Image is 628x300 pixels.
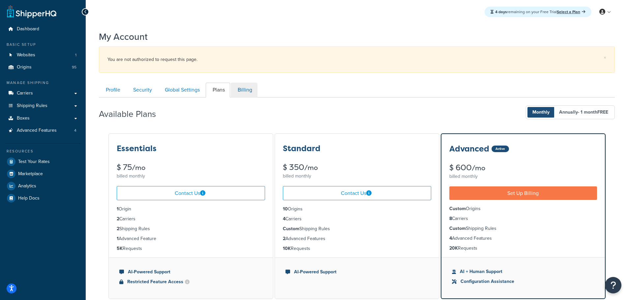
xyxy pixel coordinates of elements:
[74,128,76,133] span: 4
[449,245,597,252] li: Requests
[119,278,262,286] li: Restricted Feature Access
[449,172,597,181] div: billed monthly
[449,215,452,222] strong: 8
[117,245,123,252] strong: 5K
[119,268,262,276] li: AI-Powered Support
[117,245,265,252] li: Requests
[75,52,76,58] span: 1
[578,109,608,116] span: - 1 month
[5,49,81,61] li: Websites
[5,156,81,168] a: Test Your Rates
[283,235,285,242] strong: 2
[604,55,606,60] a: ×
[117,215,119,222] strong: 2
[5,87,81,99] li: Carriers
[99,109,166,119] h2: Available Plans
[117,163,265,172] div: $ 75
[117,205,265,213] li: Origin
[117,225,265,232] li: Shipping Rules
[283,225,299,232] strong: Custom
[72,65,76,70] span: 95
[117,215,265,223] li: Carriers
[449,145,489,153] h3: Advanced
[117,235,265,242] li: Advanced Feature
[117,186,265,200] a: Contact Us
[449,235,597,242] li: Advanced Features
[117,225,119,232] strong: 2
[18,171,43,177] span: Marketplace
[449,235,452,242] strong: 4
[449,164,597,172] div: $ 600
[283,225,431,232] li: Shipping Rules
[17,52,35,58] span: Websites
[117,235,119,242] strong: 1
[526,105,615,119] button: Monthly Annually- 1 monthFREE
[5,49,81,61] a: Websites 1
[449,215,597,222] li: Carriers
[557,9,585,15] a: Select a Plan
[17,128,57,133] span: Advanced Features
[117,144,157,153] h3: Essentials
[283,245,431,252] li: Requests
[5,80,81,86] div: Manage Shipping
[18,183,36,189] span: Analytics
[283,215,431,223] li: Carriers
[452,268,594,275] li: AI + Human Support
[283,245,291,252] strong: 10K
[449,205,466,212] strong: Custom
[5,100,81,112] a: Shipping Rules
[283,215,285,222] strong: 4
[449,186,597,200] a: Set Up Billing
[285,268,429,276] li: AI-Powered Support
[17,103,47,109] span: Shipping Rules
[117,205,119,212] strong: 1
[283,186,431,200] a: Contact Us
[605,277,621,293] button: Open Resource Center
[117,172,265,181] div: billed monthly
[495,9,507,15] strong: 4 days
[283,172,431,181] div: billed monthly
[18,159,50,165] span: Test Your Rates
[231,83,257,97] a: Billing
[449,225,597,232] li: Shipping Rules
[5,149,81,154] div: Resources
[99,30,148,43] h1: My Account
[107,55,606,64] div: You are not authorized to request this page.
[5,192,81,204] li: Help Docs
[492,146,509,152] div: Active
[283,144,320,153] h3: Standard
[597,109,608,116] b: FREE
[206,83,230,97] a: Plans
[449,225,466,232] strong: Custom
[554,107,613,118] span: Annually
[452,278,594,285] li: Configuration Assistance
[5,112,81,124] a: Boxes
[283,205,431,213] li: Origins
[283,235,431,242] li: Advanced Features
[283,205,288,212] strong: 10
[17,65,32,70] span: Origins
[5,180,81,192] a: Analytics
[449,205,597,212] li: Origins
[132,163,145,172] small: /mo
[158,83,205,97] a: Global Settings
[304,163,318,172] small: /mo
[18,196,40,201] span: Help Docs
[449,245,458,252] strong: 20K
[527,107,554,118] span: Monthly
[5,168,81,180] a: Marketplace
[17,26,39,32] span: Dashboard
[99,83,126,97] a: Profile
[472,163,485,173] small: /mo
[7,5,56,18] a: ShipperHQ Home
[5,23,81,35] a: Dashboard
[5,42,81,47] div: Basic Setup
[283,163,431,172] div: $ 350
[5,124,81,137] li: Advanced Features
